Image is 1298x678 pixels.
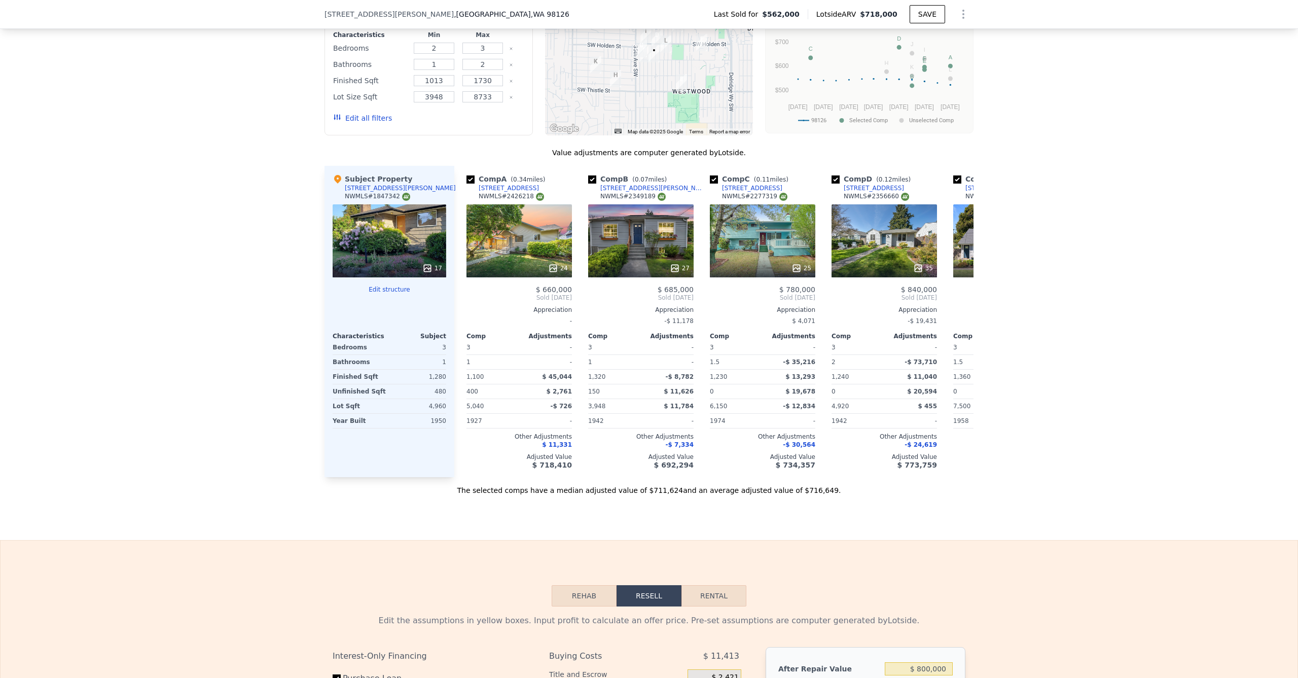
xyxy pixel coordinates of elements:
div: Comp [710,332,763,340]
span: -$ 11,178 [664,317,694,325]
span: $ 685,000 [658,286,694,294]
text: [DATE] [788,103,808,111]
div: Other Adjustments [953,433,1059,441]
div: NWMLS # 2426218 [479,192,544,201]
div: The selected comps have a median adjusted value of $711,624 and an average adjusted value of $716... [324,477,974,495]
div: [STREET_ADDRESS] [479,184,539,192]
span: $ 692,294 [654,461,694,469]
span: 0.34 [513,176,527,183]
div: [STREET_ADDRESS] [844,184,904,192]
div: Comp D [832,174,915,184]
text: L [949,66,952,73]
div: 17 [422,263,442,273]
div: Adjustments [763,332,815,340]
span: $ 660,000 [536,286,572,294]
div: Adjusted Value [466,453,572,461]
button: Show Options [953,4,974,24]
text: K [910,64,914,70]
text: D [897,35,901,42]
div: Comp C [710,174,792,184]
div: Comp [953,332,1006,340]
text: [DATE] [814,103,833,111]
img: Google [548,122,581,135]
button: Keyboard shortcuts [615,129,622,133]
div: Comp A [466,174,549,184]
div: Other Adjustments [588,433,694,441]
span: $ 11,331 [542,441,572,448]
div: Other Adjustments [466,433,572,441]
text: Unselected Comp [909,117,954,124]
div: Appreciation [466,306,572,314]
div: Value adjustments are computer generated by Lotside . [324,148,974,158]
span: $ 718,410 [532,461,572,469]
div: 27 [670,263,690,273]
div: 1.5 [953,355,1004,369]
text: [DATE] [864,103,883,111]
div: Characteristics [333,31,408,39]
img: NWMLS Logo [901,193,909,201]
div: 3123 SW Kenyon St [648,45,660,62]
div: - [521,355,572,369]
span: 4,920 [832,403,849,410]
span: 1,320 [588,373,605,380]
div: 1.5 [710,355,761,369]
div: Adjustments [884,332,937,340]
text: F [923,55,926,61]
span: , [GEOGRAPHIC_DATA] [454,9,569,19]
text: [DATE] [941,103,960,111]
a: [STREET_ADDRESS] [953,184,1026,192]
div: Comp E [953,174,1035,184]
span: Sold [DATE] [588,294,694,302]
a: Open this area in Google Maps (opens a new window) [548,122,581,135]
span: $ 11,040 [907,373,937,380]
div: Adjustments [519,332,572,340]
text: J [911,41,914,47]
a: [STREET_ADDRESS][PERSON_NAME] [588,184,706,192]
div: Min [412,31,456,39]
span: $ 20,594 [907,388,937,395]
span: -$ 726 [550,403,572,410]
div: Characteristics [333,332,389,340]
text: $500 [775,87,789,94]
span: 0 [710,388,714,395]
span: -$ 35,216 [783,359,815,366]
span: $ 19,678 [785,388,815,395]
div: 2 [832,355,882,369]
div: 1 [391,355,446,369]
text: [DATE] [915,103,934,111]
span: Sold [DATE] [832,294,937,302]
div: 8155 28th Ave SW [676,74,687,91]
div: Finished Sqft [333,370,387,384]
span: Sold [DATE] [710,294,815,302]
div: NWMLS # 2356660 [844,192,909,201]
div: Subject Property [333,174,412,184]
span: ( miles) [872,176,915,183]
span: 0.12 [879,176,892,183]
span: $718,000 [860,10,897,18]
text: B [910,74,914,80]
div: Bathrooms [333,57,408,72]
div: Adjustments [641,332,694,340]
div: [STREET_ADDRESS] [965,184,1026,192]
span: 3 [466,344,471,351]
text: I [924,47,925,53]
button: Rehab [552,585,617,606]
div: Adjusted Value [710,453,815,461]
span: , WA 98126 [531,10,569,18]
div: 480 [391,384,446,399]
div: NWMLS # 2277319 [722,192,787,201]
span: 400 [466,388,478,395]
span: -$ 73,710 [905,359,937,366]
span: $562,000 [762,9,800,19]
a: Terms (opens in new tab) [689,129,703,134]
span: -$ 30,564 [783,441,815,448]
span: 3 [710,344,714,351]
span: -$ 19,431 [908,317,937,325]
span: -$ 7,334 [666,441,694,448]
span: $ 11,413 [703,647,739,665]
div: Unfinished Sqft [333,384,387,399]
span: 1,230 [710,373,727,380]
div: Comp B [588,174,671,184]
div: 3715 SW Rose St [610,70,621,87]
div: 1,280 [391,370,446,384]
